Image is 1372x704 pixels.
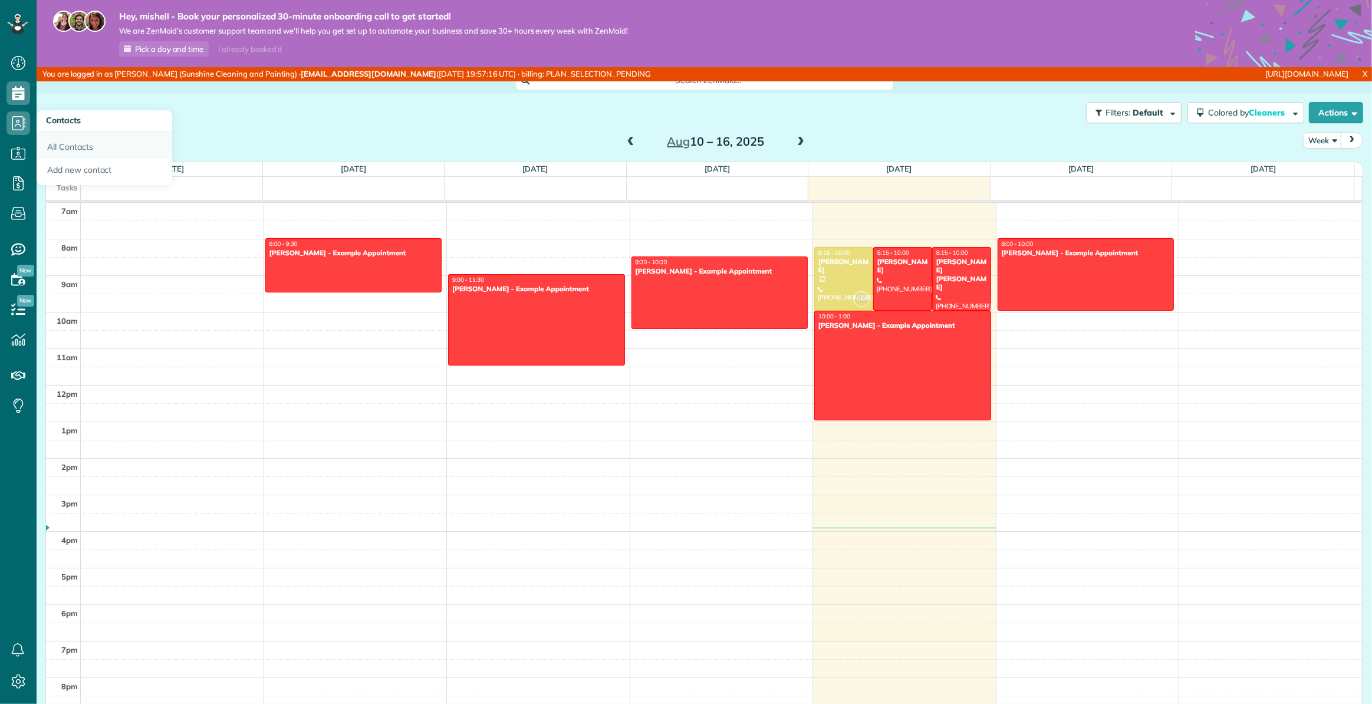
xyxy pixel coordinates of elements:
span: Contacts [46,115,81,126]
span: 11am [57,353,78,362]
a: [DATE] [341,164,366,173]
button: Colored byCleaners [1187,102,1304,123]
div: [PERSON_NAME] [818,258,870,275]
a: Pick a day and time [119,41,209,57]
span: 8:15 - 10:00 [818,249,850,256]
span: 12pm [57,389,78,399]
span: 8:30 - 10:30 [636,258,667,266]
span: 3pm [61,499,78,508]
span: New [17,295,34,307]
span: New [17,265,34,277]
button: Filters: Default [1086,102,1182,123]
span: 8am [61,243,78,252]
span: SM [854,291,870,307]
a: Filters: Default [1080,102,1182,123]
span: 8pm [61,682,78,691]
a: [DATE] [523,164,548,173]
div: I already booked it [211,42,289,57]
div: You are logged in as [PERSON_NAME] (Sunshine Cleaning and Painting) · ([DATE] 19:57:16 UTC) · bil... [37,67,913,81]
div: [PERSON_NAME] - Example Appointment [818,321,988,330]
button: next [1341,132,1363,148]
span: 10:00 - 1:00 [818,312,850,320]
img: jorge-587dff0eeaa6aab1f244e6dc62b8924c3b6ad411094392a53c71c6c4a576187d.jpg [68,11,90,32]
a: [DATE] [887,164,912,173]
a: Add new contact [37,159,172,186]
span: 8:15 - 10:00 [936,249,968,256]
a: [URL][DOMAIN_NAME] [1266,69,1348,78]
span: We are ZenMaid’s customer support team and we’ll help you get set up to automate your business an... [119,26,628,36]
span: Default [1133,107,1164,118]
div: [PERSON_NAME] - Example Appointment [269,249,439,257]
span: 1pm [61,426,78,435]
span: 8:00 - 9:30 [269,240,298,248]
a: [DATE] [705,164,730,173]
span: Colored by [1208,107,1289,118]
img: michelle-19f622bdf1676172e81f8f8fba1fb50e276960ebfe0243fe18214015130c80e4.jpg [84,11,106,32]
button: Week [1303,132,1342,148]
img: maria-72a9807cf96188c08ef61303f053569d2e2a8a1cde33d635c8a3ac13582a053d.jpg [53,11,74,32]
a: [DATE] [1251,164,1276,173]
a: All Contacts [37,131,172,159]
span: 9:00 - 11:30 [452,276,484,284]
div: [PERSON_NAME] - Example Appointment [452,285,621,293]
a: [DATE] [1068,164,1094,173]
strong: [EMAIL_ADDRESS][DOMAIN_NAME] [301,69,436,78]
span: Filters: [1106,107,1130,118]
span: Tasks [57,183,78,192]
span: 2pm [61,462,78,472]
span: 7pm [61,645,78,654]
span: 5pm [61,572,78,581]
span: Cleaners [1249,107,1287,118]
h2: 10 – 16, 2025 [642,135,789,148]
strong: Hey, mishell - Book your personalized 30-minute onboarding call to get started! [119,11,628,22]
div: [PERSON_NAME] - Example Appointment [1001,249,1171,257]
div: [PERSON_NAME] [877,258,929,275]
span: 4pm [61,535,78,545]
span: 10am [57,316,78,325]
span: 8:15 - 10:00 [877,249,909,256]
button: Actions [1309,102,1363,123]
div: [PERSON_NAME] [PERSON_NAME] [936,258,988,292]
span: 7am [61,206,78,216]
div: [PERSON_NAME] - Example Appointment [635,267,805,275]
span: 8:00 - 10:00 [1002,240,1034,248]
span: 9am [61,279,78,289]
span: Pick a day and time [135,44,203,54]
span: 6pm [61,608,78,618]
a: X [1358,67,1372,81]
span: Aug [667,134,690,149]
